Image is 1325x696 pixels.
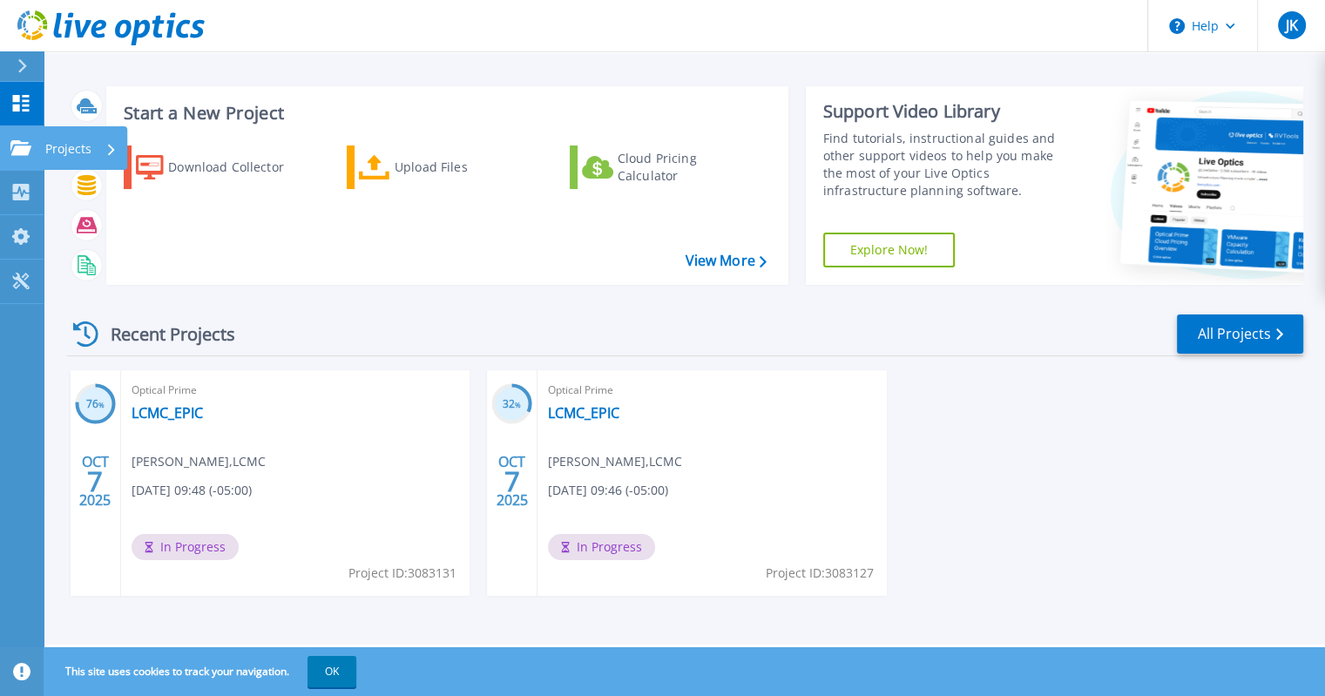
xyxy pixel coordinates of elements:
[548,534,655,560] span: In Progress
[491,395,532,415] h3: 32
[823,100,1073,123] div: Support Video Library
[395,150,534,185] div: Upload Files
[45,126,91,172] p: Projects
[132,534,239,560] span: In Progress
[1285,18,1297,32] span: JK
[823,130,1073,199] div: Find tutorials, instructional guides and other support videos to help you make the most of your L...
[98,400,105,409] span: %
[347,145,541,189] a: Upload Files
[168,150,308,185] div: Download Collector
[87,474,103,489] span: 7
[823,233,956,267] a: Explore Now!
[124,104,766,123] h3: Start a New Project
[48,656,356,687] span: This site uses cookies to track your navigation.
[132,404,203,422] a: LCMC_EPIC
[548,481,668,500] span: [DATE] 09:46 (-05:00)
[78,449,112,513] div: OCT 2025
[75,395,116,415] h3: 76
[618,150,757,185] div: Cloud Pricing Calculator
[132,381,459,400] span: Optical Prime
[548,452,682,471] span: [PERSON_NAME] , LCMC
[67,313,259,355] div: Recent Projects
[515,400,521,409] span: %
[132,481,252,500] span: [DATE] 09:48 (-05:00)
[504,474,520,489] span: 7
[685,253,766,269] a: View More
[348,564,456,583] span: Project ID: 3083131
[308,656,356,687] button: OK
[766,564,874,583] span: Project ID: 3083127
[1177,314,1303,354] a: All Projects
[570,145,764,189] a: Cloud Pricing Calculator
[548,404,619,422] a: LCMC_EPIC
[132,452,266,471] span: [PERSON_NAME] , LCMC
[548,381,875,400] span: Optical Prime
[496,449,529,513] div: OCT 2025
[124,145,318,189] a: Download Collector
